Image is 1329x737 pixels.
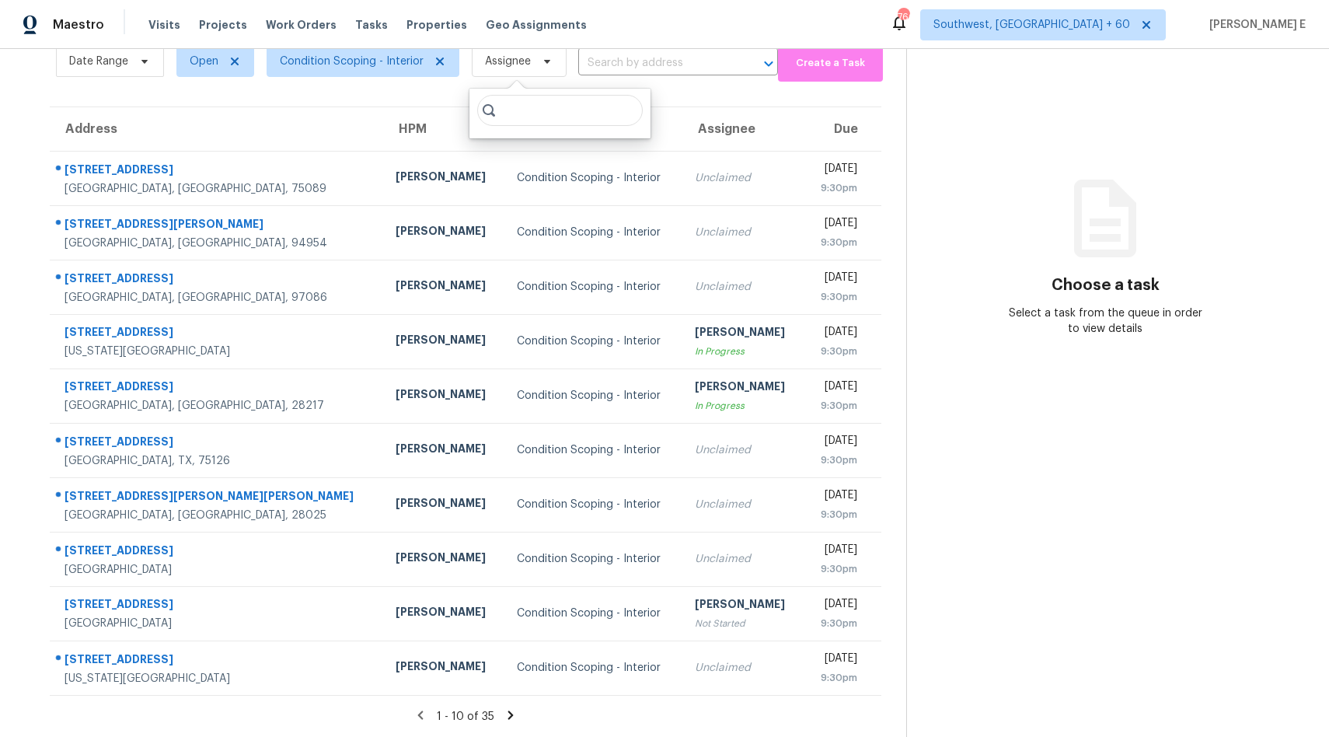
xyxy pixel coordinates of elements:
[65,434,371,453] div: [STREET_ADDRESS]
[578,51,734,75] input: Search by address
[817,433,857,452] div: [DATE]
[817,542,857,561] div: [DATE]
[266,17,337,33] span: Work Orders
[695,225,791,240] div: Unclaimed
[898,9,909,25] div: 766
[517,497,670,512] div: Condition Scoping - Interior
[65,181,371,197] div: [GEOGRAPHIC_DATA], [GEOGRAPHIC_DATA], 75089
[396,441,492,460] div: [PERSON_NAME]
[517,170,670,186] div: Condition Scoping - Interior
[65,488,371,508] div: [STREET_ADDRESS][PERSON_NAME][PERSON_NAME]
[786,54,875,72] span: Create a Task
[396,169,492,188] div: [PERSON_NAME]
[65,162,371,181] div: [STREET_ADDRESS]
[695,324,791,344] div: [PERSON_NAME]
[406,17,467,33] span: Properties
[817,180,857,196] div: 9:30pm
[695,442,791,458] div: Unclaimed
[1006,306,1205,337] div: Select a task from the queue in order to view details
[485,54,531,69] span: Assignee
[396,495,492,515] div: [PERSON_NAME]
[1052,278,1160,293] h3: Choose a task
[695,170,791,186] div: Unclaimed
[65,453,371,469] div: [GEOGRAPHIC_DATA], TX, 75126
[778,45,883,82] button: Create a Task
[817,379,857,398] div: [DATE]
[517,660,670,676] div: Condition Scoping - Interior
[65,344,371,359] div: [US_STATE][GEOGRAPHIC_DATA]
[817,289,857,305] div: 9:30pm
[817,324,857,344] div: [DATE]
[695,616,791,631] div: Not Started
[396,278,492,297] div: [PERSON_NAME]
[383,107,504,151] th: HPM
[817,651,857,670] div: [DATE]
[65,543,371,562] div: [STREET_ADDRESS]
[817,344,857,359] div: 9:30pm
[817,452,857,468] div: 9:30pm
[53,17,104,33] span: Maestro
[695,398,791,414] div: In Progress
[695,379,791,398] div: [PERSON_NAME]
[817,487,857,507] div: [DATE]
[695,551,791,567] div: Unclaimed
[65,216,371,236] div: [STREET_ADDRESS][PERSON_NAME]
[280,54,424,69] span: Condition Scoping - Interior
[65,271,371,290] div: [STREET_ADDRESS]
[190,54,218,69] span: Open
[65,562,371,578] div: [GEOGRAPHIC_DATA]
[148,17,180,33] span: Visits
[817,235,857,250] div: 9:30pm
[817,616,857,631] div: 9:30pm
[1203,17,1306,33] span: [PERSON_NAME] E
[396,223,492,243] div: [PERSON_NAME]
[804,107,881,151] th: Due
[65,508,371,523] div: [GEOGRAPHIC_DATA], [GEOGRAPHIC_DATA], 28025
[396,332,492,351] div: [PERSON_NAME]
[396,604,492,623] div: [PERSON_NAME]
[199,17,247,33] span: Projects
[437,711,494,722] span: 1 - 10 of 35
[65,671,371,686] div: [US_STATE][GEOGRAPHIC_DATA]
[695,497,791,512] div: Unclaimed
[817,596,857,616] div: [DATE]
[65,379,371,398] div: [STREET_ADDRESS]
[517,279,670,295] div: Condition Scoping - Interior
[69,54,128,69] span: Date Range
[396,658,492,678] div: [PERSON_NAME]
[65,290,371,306] div: [GEOGRAPHIC_DATA], [GEOGRAPHIC_DATA], 97086
[817,270,857,289] div: [DATE]
[486,17,587,33] span: Geo Assignments
[933,17,1130,33] span: Southwest, [GEOGRAPHIC_DATA] + 60
[65,236,371,251] div: [GEOGRAPHIC_DATA], [GEOGRAPHIC_DATA], 94954
[817,215,857,235] div: [DATE]
[65,398,371,414] div: [GEOGRAPHIC_DATA], [GEOGRAPHIC_DATA], 28217
[355,19,388,30] span: Tasks
[695,344,791,359] div: In Progress
[517,225,670,240] div: Condition Scoping - Interior
[817,670,857,686] div: 9:30pm
[396,386,492,406] div: [PERSON_NAME]
[65,324,371,344] div: [STREET_ADDRESS]
[817,161,857,180] div: [DATE]
[517,551,670,567] div: Condition Scoping - Interior
[396,550,492,569] div: [PERSON_NAME]
[65,616,371,631] div: [GEOGRAPHIC_DATA]
[50,107,383,151] th: Address
[817,561,857,577] div: 9:30pm
[517,606,670,621] div: Condition Scoping - Interior
[517,388,670,403] div: Condition Scoping - Interior
[517,334,670,349] div: Condition Scoping - Interior
[758,53,780,75] button: Open
[695,279,791,295] div: Unclaimed
[817,507,857,522] div: 9:30pm
[695,596,791,616] div: [PERSON_NAME]
[517,442,670,458] div: Condition Scoping - Interior
[682,107,804,151] th: Assignee
[65,651,371,671] div: [STREET_ADDRESS]
[817,398,857,414] div: 9:30pm
[695,660,791,676] div: Unclaimed
[65,596,371,616] div: [STREET_ADDRESS]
